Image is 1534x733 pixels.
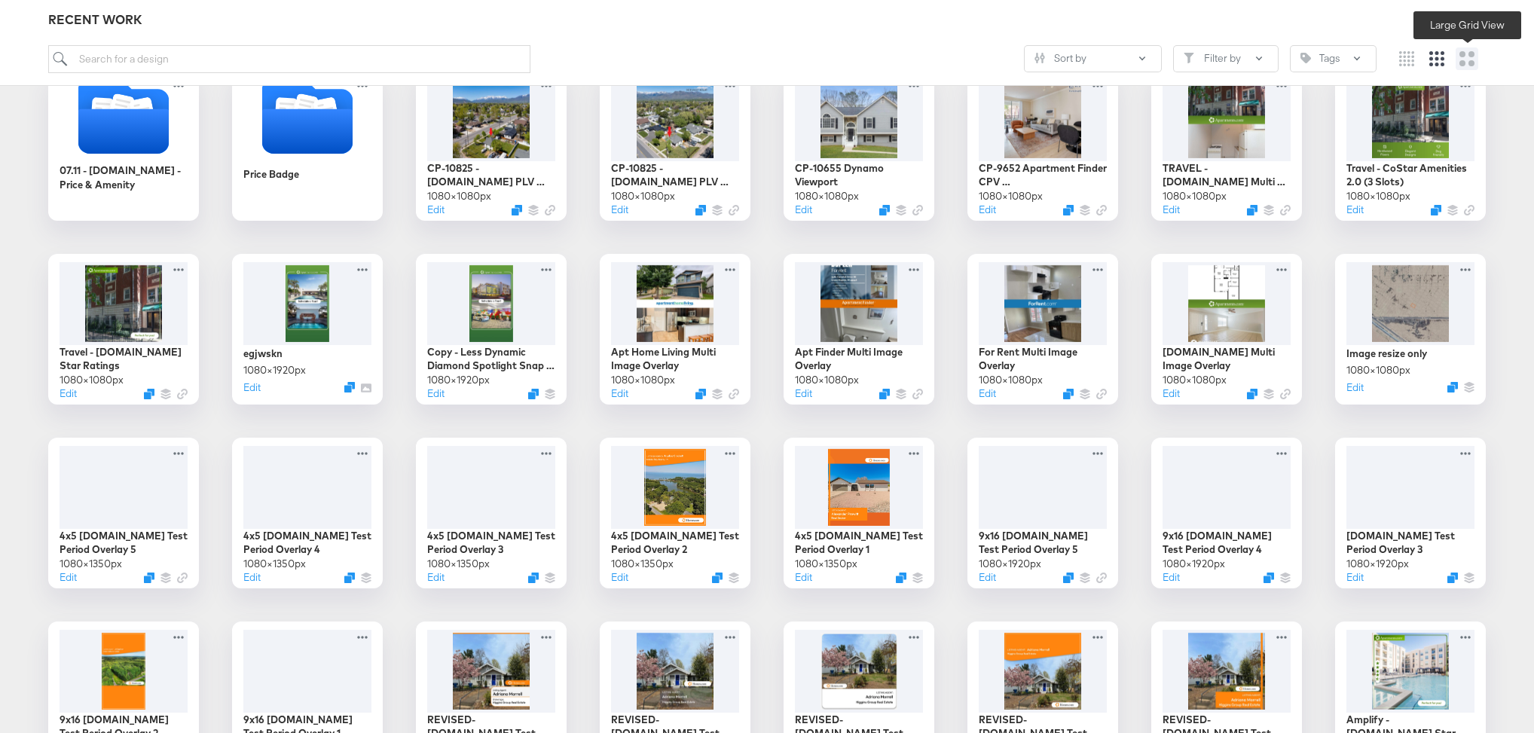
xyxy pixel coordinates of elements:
div: 1080 × 1080 px [611,373,675,387]
div: 1080 × 1920 px [979,557,1041,571]
div: CP-10825 - [DOMAIN_NAME] PLV Viewport 21080×1080pxEditDuplicate [416,70,567,221]
div: CP-10655 Dynamo Viewport [795,161,923,189]
button: Edit [1163,386,1180,401]
div: Travel - [DOMAIN_NAME] Star Ratings [60,345,188,373]
div: 1080 × 1350 px [60,557,122,571]
div: Travel - CoStar Amenities 2.0 (3 Slots)1080×1080pxEditDuplicate [1335,70,1486,221]
button: Edit [1163,570,1180,585]
svg: Link [729,389,739,399]
div: 1080 × 1080 px [1346,363,1410,377]
button: Edit [1163,203,1180,217]
div: 1080 × 1080 px [795,373,859,387]
svg: Duplicate [695,389,706,399]
div: CP-10655 Dynamo Viewport1080×1080pxEditDuplicate [784,70,934,221]
div: 1080 × 1080 px [1163,373,1227,387]
svg: Duplicate [1063,205,1074,215]
div: CP-10825 - [DOMAIN_NAME] PLV Viewport 1 [611,161,739,189]
div: Image resize only [1346,347,1427,361]
div: TRAVEL - [DOMAIN_NAME] Multi Image Overlay [1163,161,1291,189]
div: 1080 × 1080 px [979,373,1043,387]
div: 07.11 - [DOMAIN_NAME] - Price & Amenity [60,163,188,191]
button: TagTags [1290,45,1377,72]
svg: Duplicate [512,205,522,215]
div: 1080 × 1350 px [427,557,490,571]
div: 4x5 [DOMAIN_NAME] Test Period Overlay 51080×1350pxEditDuplicate [48,438,199,588]
button: Edit [427,570,445,585]
button: Duplicate [712,573,723,583]
div: 1080 × 1080 px [795,189,859,203]
button: Duplicate [896,573,906,583]
div: Copy - Less Dynamic Diamond Spotlight Snap Overlay1080×1920pxEditDuplicate [416,254,567,405]
div: CP-9652 Apartment Finder CPV [GEOGRAPHIC_DATA] [979,161,1107,189]
button: Edit [60,570,77,585]
svg: Large grid [1459,51,1474,66]
svg: Duplicate [528,573,539,583]
button: SlidersSort by [1024,45,1162,72]
div: 1080 × 1350 px [243,557,306,571]
div: 9x16 [DOMAIN_NAME] Test Period Overlay 51080×1920pxEditDuplicate [967,438,1118,588]
div: [DOMAIN_NAME] Test Period Overlay 31080×1920pxEditDuplicate [1335,438,1486,588]
div: Travel - [DOMAIN_NAME] Star Ratings1080×1080pxEditDuplicate [48,254,199,405]
input: Search for a design [48,45,530,73]
div: Price Badge [232,70,383,221]
button: Edit [611,386,628,401]
button: Duplicate [344,573,355,583]
button: Edit [979,203,996,217]
div: egjwskn1080×1920pxEditDuplicate [232,254,383,405]
button: Duplicate [344,382,355,392]
div: 1080 × 1080 px [611,189,675,203]
svg: Duplicate [144,389,154,399]
div: 9x16 [DOMAIN_NAME] Test Period Overlay 5 [979,529,1107,557]
div: 4x5 [DOMAIN_NAME] Test Period Overlay 3 [427,529,555,557]
button: Duplicate [1431,205,1441,215]
svg: Link [545,205,555,215]
div: 1080 × 1080 px [60,373,124,387]
div: 4x5 [DOMAIN_NAME] Test Period Overlay 4 [243,529,371,557]
svg: Link [1096,573,1107,583]
svg: Duplicate [1247,389,1257,399]
div: [DOMAIN_NAME] Test Period Overlay 3 [1346,529,1474,557]
svg: Link [1096,205,1107,215]
div: TRAVEL - [DOMAIN_NAME] Multi Image Overlay1080×1080pxEditDuplicate [1151,70,1302,221]
button: Edit [1346,570,1364,585]
button: Edit [611,570,628,585]
div: Apt Finder Multi Image Overlay1080×1080pxEditDuplicate [784,254,934,405]
div: For Rent Multi Image Overlay1080×1080pxEditDuplicate [967,254,1118,405]
svg: Duplicate [1063,573,1074,583]
div: 9x16 [DOMAIN_NAME] Test Period Overlay 41080×1920pxEditDuplicate [1151,438,1302,588]
div: 4x5 [DOMAIN_NAME] Test Period Overlay 11080×1350pxEditDuplicate [784,438,934,588]
div: 1080 × 1920 px [1346,557,1409,571]
svg: Duplicate [879,389,890,399]
div: 4x5 [DOMAIN_NAME] Test Period Overlay 31080×1350pxEditDuplicate [416,438,567,588]
button: Edit [611,203,628,217]
button: Edit [795,570,812,585]
button: Duplicate [528,389,539,399]
svg: Link [912,205,923,215]
div: 1080 × 1080 px [1346,189,1410,203]
svg: Filter [1184,53,1194,63]
div: 4x5 [DOMAIN_NAME] Test Period Overlay 1 [795,529,923,557]
button: Edit [243,380,261,395]
div: CP-10825 - [DOMAIN_NAME] PLV Viewport 2 [427,161,555,189]
svg: Duplicate [1264,573,1274,583]
svg: Link [1280,389,1291,399]
svg: Folder [232,78,383,154]
div: [DOMAIN_NAME] Multi Image Overlay [1163,345,1291,373]
div: CP-9652 Apartment Finder CPV [GEOGRAPHIC_DATA]1080×1080pxEditDuplicate [967,70,1118,221]
div: For Rent Multi Image Overlay [979,345,1107,373]
div: 9x16 [DOMAIN_NAME] Test Period Overlay 4 [1163,529,1291,557]
svg: Link [912,389,923,399]
button: Edit [979,386,996,401]
div: Image resize only1080×1080pxEditDuplicate [1335,254,1486,405]
svg: Duplicate [879,205,890,215]
button: Edit [427,203,445,217]
div: 1080 × 1350 px [795,557,857,571]
svg: Medium grid [1429,51,1444,66]
svg: Duplicate [1247,205,1257,215]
